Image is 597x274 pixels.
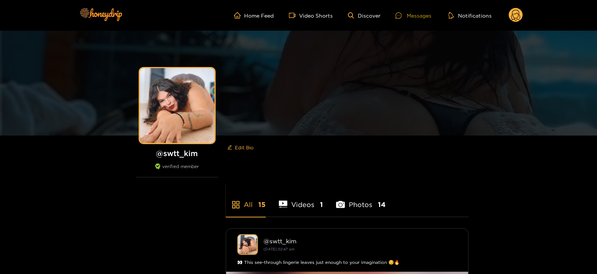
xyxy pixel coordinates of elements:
[237,259,457,266] div: 👀 This see-through lingerie leaves just enough to your imagination 😏🔥
[234,12,244,19] span: home
[136,149,218,158] h1: @ swtt_kim
[235,144,254,151] span: Edit Bio
[289,12,333,19] a: Video Shorts
[136,164,218,177] div: verified member
[289,12,299,19] span: video-camera
[234,12,274,19] a: Home Feed
[348,12,381,19] a: Discover
[264,238,457,244] div: @ swtt_kim
[259,200,266,209] span: 15
[378,200,385,209] span: 14
[336,183,385,217] li: Photos
[320,200,323,209] span: 1
[226,141,255,153] button: editEdit Bio
[446,12,494,19] button: Notifications
[226,183,266,217] li: All
[227,145,232,150] span: edit
[264,247,295,251] small: [DATE] 02:47 am
[231,200,240,209] span: appstore
[279,183,323,217] li: Videos
[237,234,258,255] img: swtt_kim
[396,11,431,20] div: Messages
